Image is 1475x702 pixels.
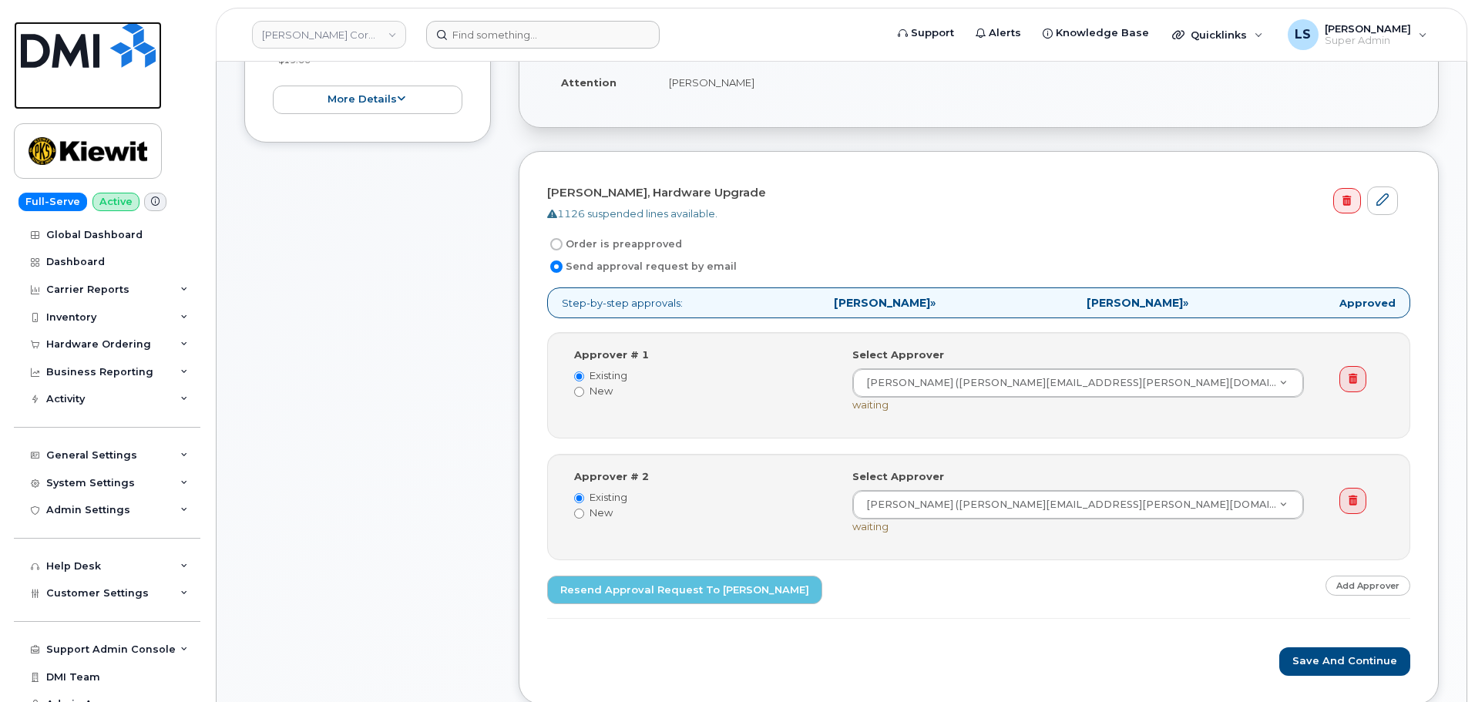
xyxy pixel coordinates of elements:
[574,348,649,362] label: Approver # 1
[857,498,1279,512] span: [PERSON_NAME] ([PERSON_NAME][EMAIL_ADDRESS][PERSON_NAME][DOMAIN_NAME])
[1339,296,1396,311] strong: Approved
[1325,22,1411,35] span: [PERSON_NAME]
[1325,35,1411,47] span: Super Admin
[1032,18,1160,49] a: Knowledge Base
[574,387,584,397] input: New
[852,469,944,484] label: Select Approver
[852,348,944,362] label: Select Approver
[574,469,649,484] label: Approver # 2
[547,235,682,254] label: Order is preapproved
[1161,19,1274,50] div: Quicklinks
[1279,647,1410,676] button: Save and Continue
[574,368,829,383] label: Existing
[887,18,965,49] a: Support
[574,506,829,520] label: New
[574,384,829,398] label: New
[834,296,930,310] strong: [PERSON_NAME]
[574,493,584,503] input: Existing
[852,520,889,532] span: waiting
[547,207,1398,221] div: 1126 suspended lines available.
[550,238,563,250] input: Order is preapproved
[273,86,462,114] button: more details
[834,297,936,308] span: »
[426,21,660,49] input: Find something...
[574,490,829,505] label: Existing
[1277,19,1438,50] div: Luke Schroeder
[853,369,1303,397] a: [PERSON_NAME] ([PERSON_NAME][EMAIL_ADDRESS][PERSON_NAME][DOMAIN_NAME])
[989,25,1021,41] span: Alerts
[547,287,1410,319] p: Step-by-step approvals:
[1325,576,1410,595] a: Add Approver
[852,398,889,411] span: waiting
[547,186,1398,200] h4: [PERSON_NAME], Hardware Upgrade
[965,18,1032,49] a: Alerts
[1087,297,1188,308] span: »
[252,21,406,49] a: Kiewit Corporation
[857,376,1279,390] span: [PERSON_NAME] ([PERSON_NAME][EMAIL_ADDRESS][PERSON_NAME][DOMAIN_NAME])
[1295,25,1311,44] span: LS
[911,25,954,41] span: Support
[655,65,1410,99] td: [PERSON_NAME]
[574,371,584,381] input: Existing
[1408,635,1463,690] iframe: Messenger Launcher
[550,260,563,273] input: Send approval request by email
[853,491,1303,519] a: [PERSON_NAME] ([PERSON_NAME][EMAIL_ADDRESS][PERSON_NAME][DOMAIN_NAME])
[547,576,822,604] a: Resend Approval Request to [PERSON_NAME]
[1191,29,1247,41] span: Quicklinks
[574,509,584,519] input: New
[1056,25,1149,41] span: Knowledge Base
[1087,296,1183,310] strong: [PERSON_NAME]
[561,76,617,89] strong: Attention
[547,257,737,276] label: Send approval request by email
